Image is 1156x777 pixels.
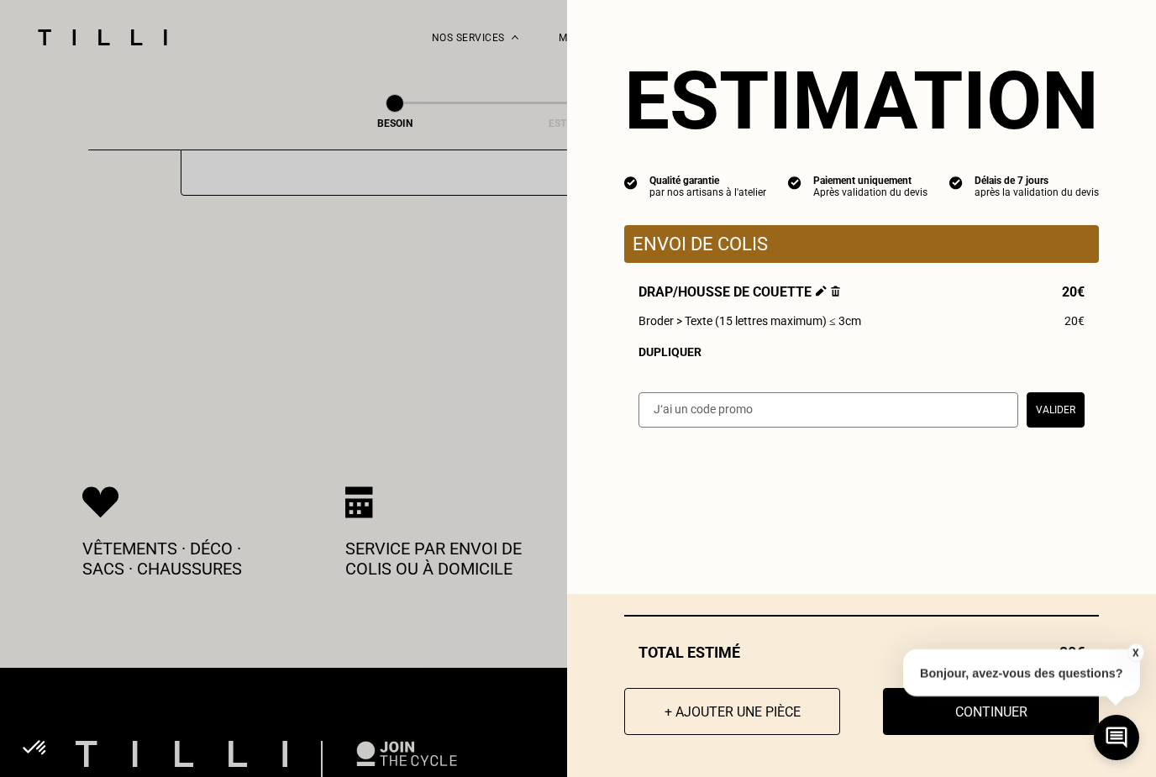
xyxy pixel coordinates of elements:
div: Total estimé [624,643,1099,661]
img: Éditer [816,286,827,297]
button: X [1127,643,1143,662]
section: Estimation [624,54,1099,148]
img: icon list info [949,175,963,190]
img: icon list info [624,175,638,190]
p: Envoi de colis [633,234,1090,255]
div: Qualité garantie [649,175,766,186]
span: 20€ [1062,284,1085,300]
p: Bonjour, avez-vous des questions? [903,649,1140,696]
button: Continuer [883,688,1099,735]
span: Broder > Texte (15 lettres maximum) ≤ 3cm [638,314,861,328]
div: après la validation du devis [975,186,1099,198]
img: Supprimer [831,286,840,297]
button: Valider [1027,392,1085,428]
div: Après validation du devis [813,186,927,198]
div: Délais de 7 jours [975,175,1099,186]
span: Drap/Housse de couette [638,284,840,300]
div: Paiement uniquement [813,175,927,186]
img: icon list info [788,175,801,190]
div: Dupliquer [638,345,1085,359]
span: 20€ [1064,314,1085,328]
div: par nos artisans à l'atelier [649,186,766,198]
input: J‘ai un code promo [638,392,1018,428]
button: + Ajouter une pièce [624,688,840,735]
